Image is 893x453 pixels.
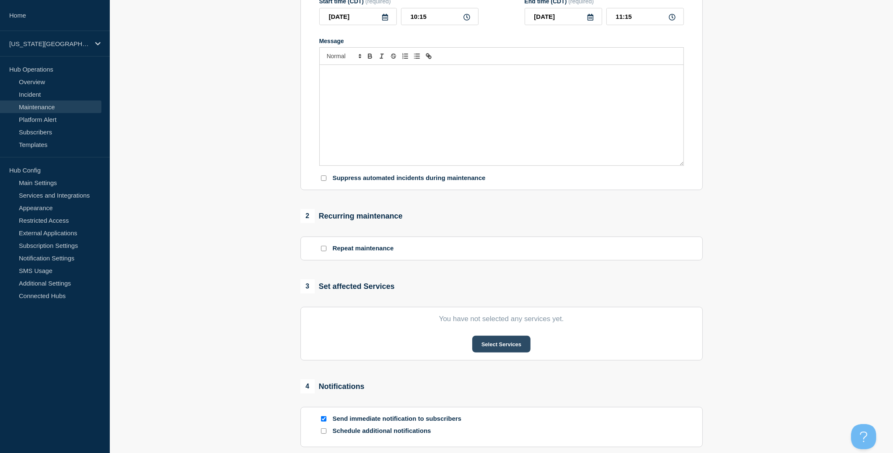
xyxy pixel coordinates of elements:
[333,174,486,182] p: Suppress automated incidents during maintenance
[472,336,531,353] button: Select Services
[300,379,315,394] span: 4
[525,8,602,25] input: YYYY-MM-DD
[319,8,397,25] input: YYYY-MM-DD
[364,51,376,61] button: Toggle bold text
[319,38,684,44] div: Message
[851,424,876,449] iframe: Help Scout Beacon - Open
[321,246,326,251] input: Repeat maintenance
[333,245,394,252] p: Repeat maintenance
[300,209,315,223] span: 2
[423,51,435,61] button: Toggle link
[300,379,365,394] div: Notifications
[376,51,388,61] button: Toggle italic text
[401,8,479,25] input: HH:MM
[333,427,467,435] p: Schedule additional notifications
[333,415,467,423] p: Send immediate notification to subscribers
[320,65,683,165] div: Message
[606,8,684,25] input: HH:MM
[399,51,411,61] button: Toggle ordered list
[319,315,684,323] p: You have not selected any services yet.
[323,51,364,61] span: Font size
[9,40,90,47] p: [US_STATE][GEOGRAPHIC_DATA]
[321,428,326,434] input: Schedule additional notifications
[321,416,326,422] input: Send immediate notification to subscribers
[300,279,395,293] div: Set affected Services
[411,51,423,61] button: Toggle bulleted list
[300,279,315,293] span: 3
[388,51,399,61] button: Toggle strikethrough text
[300,209,403,223] div: Recurring maintenance
[321,175,326,181] input: Suppress automated incidents during maintenance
